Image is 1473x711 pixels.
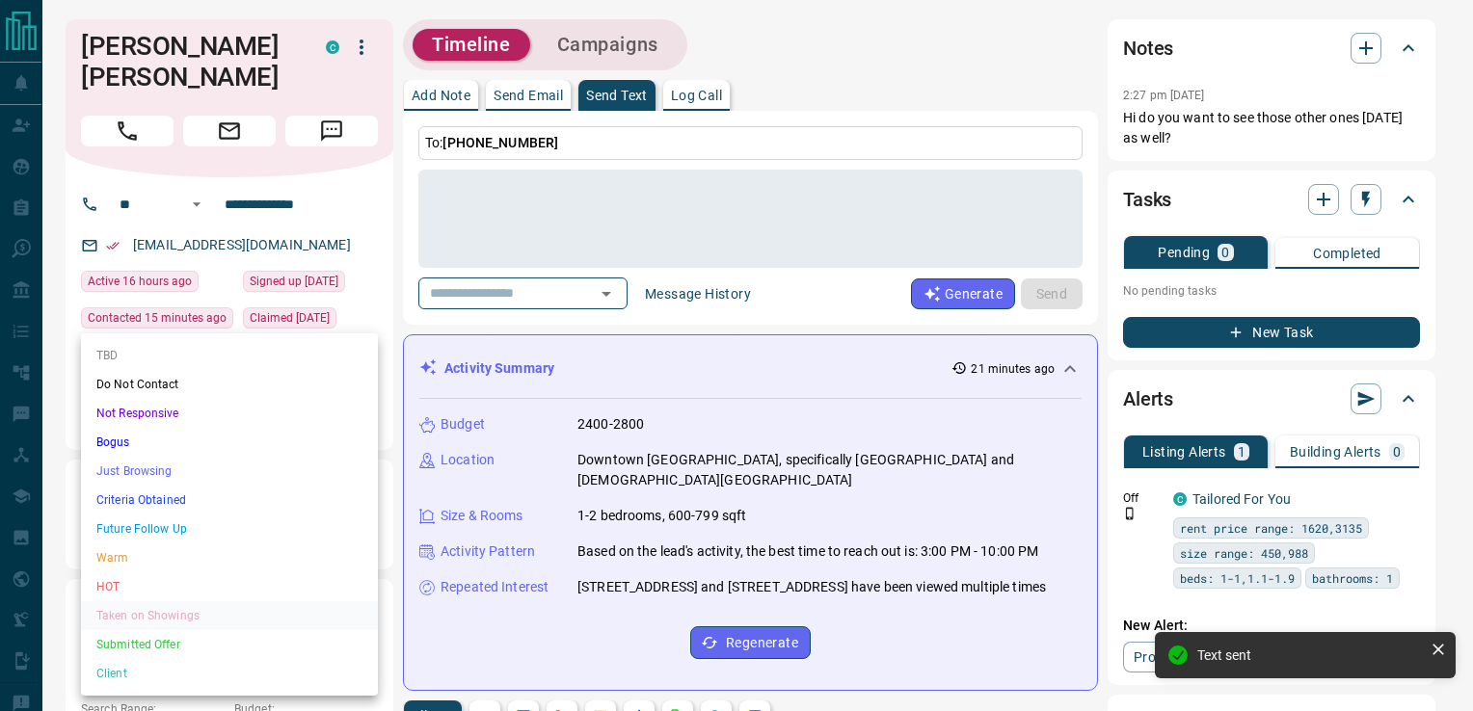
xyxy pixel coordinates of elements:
li: Bogus [81,428,378,457]
li: TBD [81,341,378,370]
li: Criteria Obtained [81,486,378,514]
li: Do Not Contact [81,370,378,399]
li: Submitted Offer [81,630,378,659]
li: Just Browsing [81,457,378,486]
li: Not Responsive [81,399,378,428]
li: HOT [81,572,378,601]
div: Text sent [1197,647,1423,663]
li: Future Follow Up [81,514,378,543]
li: Warm [81,543,378,572]
li: Client [81,659,378,688]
